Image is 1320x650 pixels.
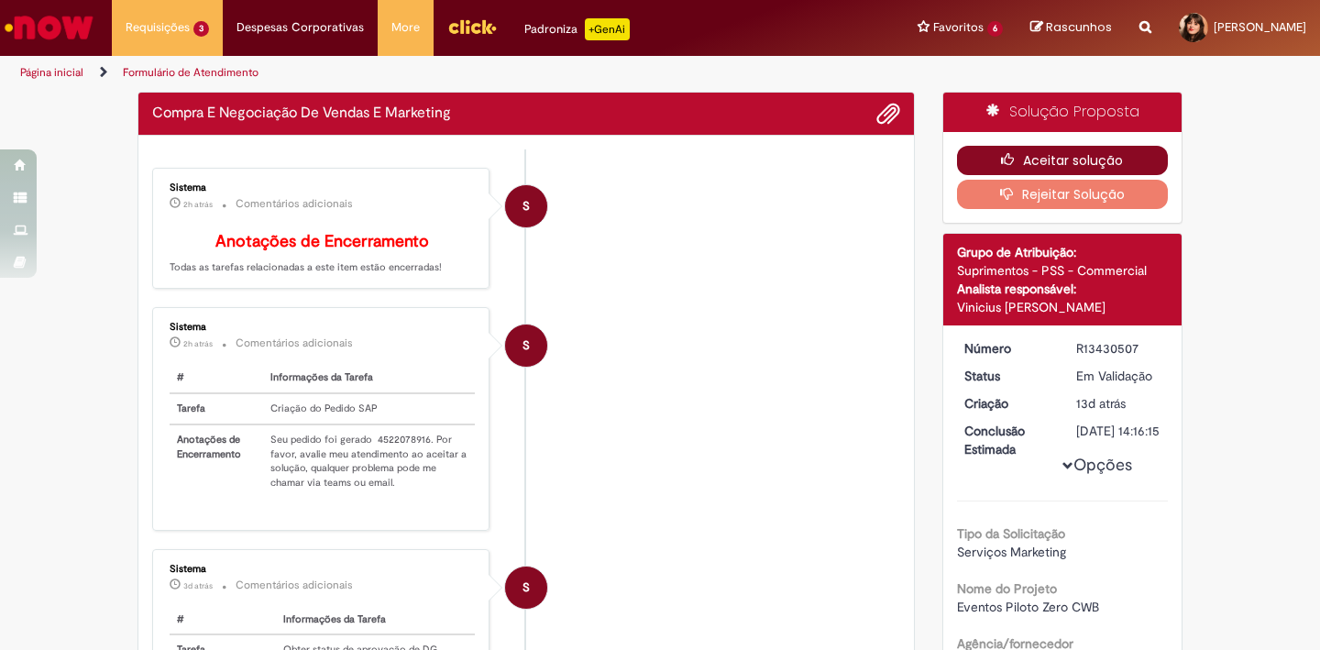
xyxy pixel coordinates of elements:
div: Grupo de Atribuição: [957,243,1169,261]
td: Seu pedido foi gerado 4522078916. Por favor, avalie meu atendimento ao aceitar a solução, qualque... [263,424,475,498]
button: Aceitar solução [957,146,1169,175]
time: 19/08/2025 22:02:00 [1076,395,1126,412]
dt: Número [951,339,1063,358]
dt: Conclusão Estimada [951,422,1063,458]
span: S [522,184,530,228]
b: Nome do Projeto [957,580,1057,597]
small: Comentários adicionais [236,336,353,351]
p: Todas as tarefas relacionadas a este item estão encerradas! [170,233,475,275]
span: 3d atrás [183,580,213,591]
div: Padroniza [524,18,630,40]
th: # [170,605,276,635]
span: 3 [193,21,209,37]
th: # [170,363,263,393]
div: Em Validação [1076,367,1161,385]
p: +GenAi [585,18,630,40]
a: Página inicial [20,65,83,80]
div: [DATE] 14:16:15 [1076,422,1161,440]
img: click_logo_yellow_360x200.png [447,13,497,40]
span: Favoritos [933,18,984,37]
th: Tarefa [170,393,263,424]
span: Eventos Piloto Zero CWB [957,599,1099,615]
b: Tipo da Solicitação [957,525,1065,542]
div: Sistema [170,182,475,193]
span: S [522,566,530,610]
span: 2h atrás [183,338,213,349]
a: Rascunhos [1030,19,1112,37]
th: Informações da Tarefa [276,605,475,635]
div: Solução Proposta [943,93,1182,132]
span: Serviços Marketing [957,544,1066,560]
div: 19/08/2025 22:02:00 [1076,394,1161,413]
span: [PERSON_NAME] [1214,19,1306,35]
span: 13d atrás [1076,395,1126,412]
time: 29/08/2025 16:01:49 [183,580,213,591]
b: Anotações de Encerramento [215,231,429,252]
span: S [522,324,530,368]
small: Comentários adicionais [236,196,353,212]
span: Rascunhos [1046,18,1112,36]
span: Despesas Corporativas [236,18,364,37]
div: Sistema [170,564,475,575]
div: Analista responsável: [957,280,1169,298]
time: 01/09/2025 08:36:49 [183,199,213,210]
th: Informações da Tarefa [263,363,475,393]
small: Comentários adicionais [236,578,353,593]
td: Criação do Pedido SAP [263,393,475,424]
dt: Criação [951,394,1063,413]
div: Vinicius [PERSON_NAME] [957,298,1169,316]
time: 01/09/2025 08:36:45 [183,338,213,349]
span: 6 [987,21,1003,37]
dt: Status [951,367,1063,385]
span: More [391,18,420,37]
div: System [505,567,547,609]
img: ServiceNow [2,9,96,46]
ul: Trilhas de página [14,56,866,90]
button: Rejeitar Solução [957,180,1169,209]
h2: Compra E Negociação De Vendas E Marketing Histórico de tíquete [152,105,451,122]
th: Anotações de Encerramento [170,424,263,498]
div: System [505,185,547,227]
div: System [505,325,547,367]
span: 2h atrás [183,199,213,210]
div: Suprimentos - PSS - Commercial [957,261,1169,280]
button: Adicionar anexos [876,102,900,126]
span: Requisições [126,18,190,37]
div: R13430507 [1076,339,1161,358]
div: Sistema [170,322,475,333]
a: Formulário de Atendimento [123,65,258,80]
